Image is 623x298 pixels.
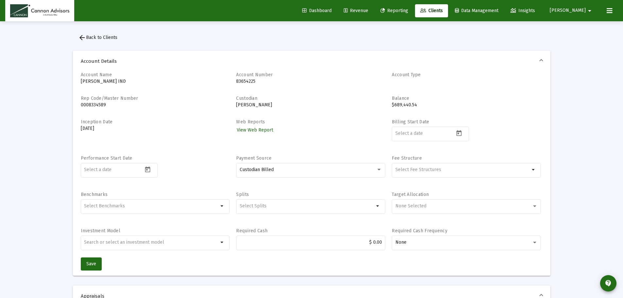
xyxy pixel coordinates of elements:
[240,203,374,209] input: Select Splits
[586,4,594,17] mat-icon: arrow_drop_down
[73,72,550,276] div: Account Details
[236,228,268,234] label: Required Cash
[550,8,586,13] span: [PERSON_NAME]
[395,166,530,174] mat-chip-list: Selection
[236,72,273,78] label: Account Number
[236,125,274,135] a: View Web Report
[81,192,108,197] label: Benchmarks
[375,4,413,17] a: Reporting
[84,240,218,245] input: undefined
[302,8,332,13] span: Dashboard
[395,239,407,245] span: None
[240,240,382,245] input: $2000.00
[84,167,143,172] input: Select a date
[81,72,112,78] label: Account Name
[392,119,429,125] label: Billing Start Date
[240,202,374,210] mat-chip-list: Selection
[78,34,86,42] mat-icon: arrow_back
[395,167,530,172] input: Select Fee Structures
[81,155,132,161] label: Performance Start Date
[236,155,271,161] label: Payment Source
[455,8,498,13] span: Data Management
[240,167,274,172] span: Custodian Billed
[81,58,540,64] span: Account Details
[73,31,123,44] button: Back to Clients
[338,4,373,17] a: Revenue
[81,119,113,125] label: Inception Date
[344,8,368,13] span: Revenue
[392,155,422,161] label: Fee Structure
[392,72,421,78] label: Account Type
[511,8,535,13] span: Insights
[81,78,230,85] p: [PERSON_NAME] IND
[81,228,120,234] label: Investment Model
[84,202,218,210] mat-chip-list: Selection
[454,128,464,138] button: Open calendar
[81,257,102,271] button: Save
[395,203,426,209] span: None Selected
[392,228,447,234] label: Required Cash Frequency
[143,165,152,174] button: Open calendar
[505,4,540,17] a: Insights
[218,202,226,210] mat-icon: arrow_drop_down
[236,119,265,125] label: Web Reports
[530,166,538,174] mat-icon: arrow_drop_down
[420,8,443,13] span: Clients
[542,4,601,17] button: [PERSON_NAME]
[392,96,409,101] label: Balance
[236,96,257,101] label: Custodian
[218,238,226,246] mat-icon: arrow_drop_down
[450,4,504,17] a: Data Management
[81,102,230,108] p: 0008334589
[374,202,382,210] mat-icon: arrow_drop_down
[10,4,69,17] img: Dashboard
[395,131,454,136] input: Select a date
[236,102,385,108] p: [PERSON_NAME]
[236,78,385,85] p: 83654225
[392,192,429,197] label: Target Allocation
[84,203,218,209] input: Select Benchmarks
[415,4,448,17] a: Clients
[297,4,337,17] a: Dashboard
[392,102,541,108] p: $689,440.54
[86,261,96,267] span: Save
[73,51,550,72] mat-expansion-panel-header: Account Details
[604,279,612,287] mat-icon: contact_support
[237,127,273,133] span: View Web Report
[236,192,249,197] label: Splits
[81,125,230,132] p: [DATE]
[380,8,408,13] span: Reporting
[78,35,117,40] span: Back to Clients
[81,96,138,101] label: Rep Code/Master Number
